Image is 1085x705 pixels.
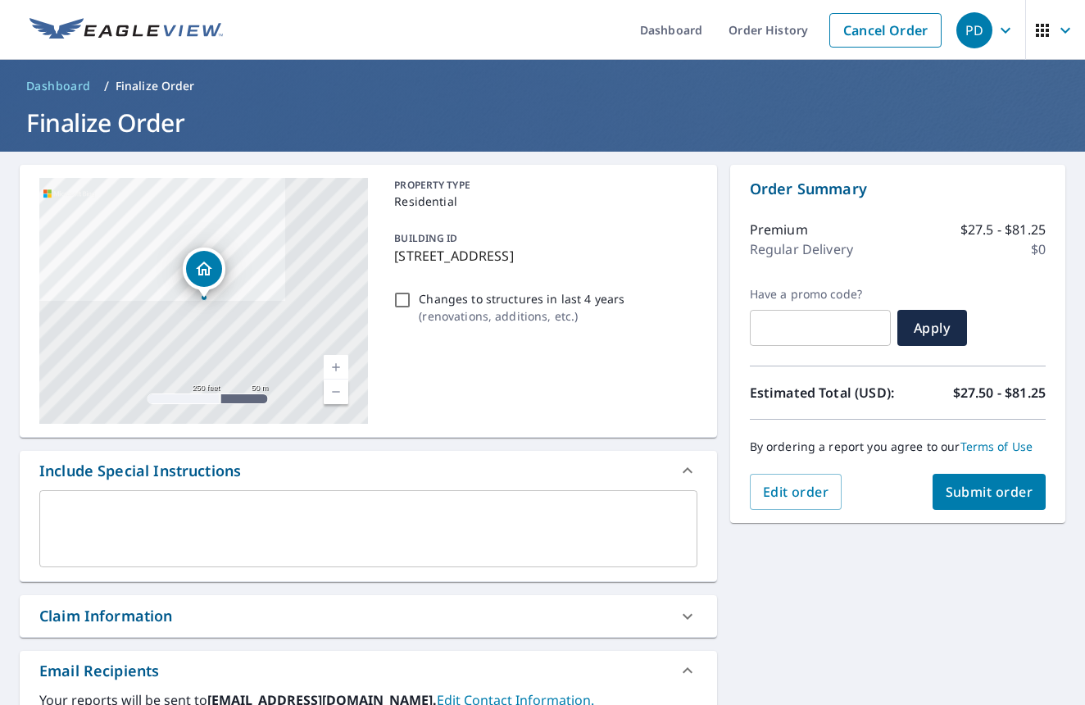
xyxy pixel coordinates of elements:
p: By ordering a report you agree to our [750,439,1046,454]
button: Submit order [933,474,1046,510]
p: [STREET_ADDRESS] [394,246,690,266]
div: Include Special Instructions [39,460,241,482]
p: Regular Delivery [750,239,853,259]
p: Changes to structures in last 4 years [419,290,624,307]
span: Submit order [946,483,1033,501]
p: Premium [750,220,808,239]
p: ( renovations, additions, etc. ) [419,307,624,325]
label: Have a promo code? [750,287,891,302]
li: / [104,76,109,96]
button: Edit order [750,474,842,510]
p: PROPERTY TYPE [394,178,690,193]
div: PD [956,12,992,48]
span: Dashboard [26,78,91,94]
div: Claim Information [20,595,717,637]
p: Order Summary [750,178,1046,200]
p: $27.50 - $81.25 [953,383,1046,403]
p: Finalize Order [116,78,195,94]
a: Cancel Order [829,13,942,48]
div: Include Special Instructions [20,451,717,490]
a: Current Level 17, Zoom In [324,355,348,380]
p: Residential [394,193,690,210]
div: Dropped pin, building 1, Residential property, 1434 E Brown Deer Rd Bayside, WI 53217 [183,248,225,298]
div: Email Recipients [20,651,717,690]
p: $27.5 - $81.25 [960,220,1046,239]
p: Estimated Total (USD): [750,383,898,403]
h1: Finalize Order [20,106,1065,139]
div: Email Recipients [39,660,159,682]
a: Dashboard [20,73,98,99]
button: Apply [897,310,967,346]
img: EV Logo [30,18,223,43]
a: Current Level 17, Zoom Out [324,380,348,404]
a: Terms of Use [960,439,1033,454]
span: Edit order [763,483,829,501]
div: Claim Information [39,605,173,627]
p: BUILDING ID [394,231,457,245]
p: $0 [1031,239,1046,259]
span: Apply [910,319,954,337]
nav: breadcrumb [20,73,1065,99]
